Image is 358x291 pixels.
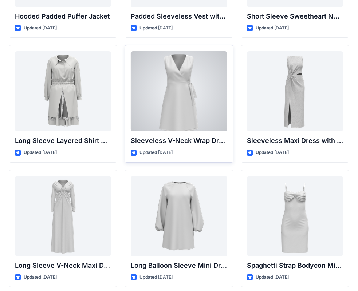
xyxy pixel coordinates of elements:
[131,176,227,256] a: Long Balloon Sleeve Mini Dress
[15,136,111,146] p: Long Sleeve Layered Shirt Dress with Drawstring Waist
[247,136,343,146] p: Sleeveless Maxi Dress with Twist Detail and Slit
[139,149,173,156] p: Updated [DATE]
[131,136,227,146] p: Sleeveless V-Neck Wrap Dress
[15,11,111,21] p: Hooded Padded Puffer Jacket
[131,11,227,21] p: Padded Sleeveless Vest with Stand Collar
[256,274,289,281] p: Updated [DATE]
[256,24,289,32] p: Updated [DATE]
[24,274,57,281] p: Updated [DATE]
[15,51,111,131] a: Long Sleeve Layered Shirt Dress with Drawstring Waist
[15,176,111,256] a: Long Sleeve V-Neck Maxi Dress with Twisted Detail
[139,24,173,32] p: Updated [DATE]
[15,260,111,271] p: Long Sleeve V-Neck Maxi Dress with Twisted Detail
[131,51,227,131] a: Sleeveless V-Neck Wrap Dress
[247,260,343,271] p: Spaghetti Strap Bodycon Mini Dress with Bust Detail
[131,260,227,271] p: Long Balloon Sleeve Mini Dress
[247,11,343,21] p: Short Sleeve Sweetheart Neckline Mini Dress with Textured Bodice
[24,24,57,32] p: Updated [DATE]
[139,274,173,281] p: Updated [DATE]
[247,176,343,256] a: Spaghetti Strap Bodycon Mini Dress with Bust Detail
[247,51,343,131] a: Sleeveless Maxi Dress with Twist Detail and Slit
[256,149,289,156] p: Updated [DATE]
[24,149,57,156] p: Updated [DATE]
